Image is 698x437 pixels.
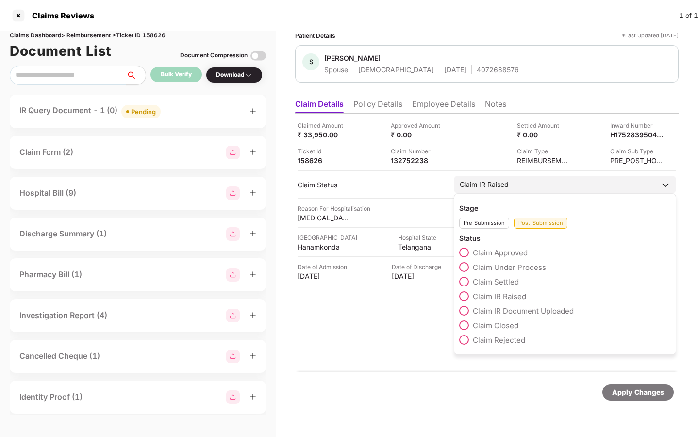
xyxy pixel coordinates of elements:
span: plus [249,189,256,196]
div: Approved Amount [391,121,444,130]
span: Claim IR Raised [473,292,526,301]
div: ₹ 33,950.00 [298,130,351,139]
div: Date of Discharge [392,262,445,271]
span: Claim Settled [473,277,519,286]
div: [DATE] [444,65,466,74]
div: H1752839504502100956 [610,130,664,139]
div: 1 of 1 [679,10,698,21]
div: Claim Status [298,180,444,189]
div: [DEMOGRAPHIC_DATA] [358,65,434,74]
img: svg+xml;base64,PHN2ZyBpZD0iR3JvdXBfMjg4MTMiIGRhdGEtbmFtZT0iR3JvdXAgMjg4MTMiIHhtbG5zPSJodHRwOi8vd3... [226,227,240,241]
span: Claim Under Process [473,263,546,272]
img: svg+xml;base64,PHN2ZyBpZD0iVG9nZ2xlLTMyeDMyIiB4bWxucz0iaHR0cDovL3d3dy53My5vcmcvMjAwMC9zdmciIHdpZH... [250,48,266,64]
div: ₹ 0.00 [391,130,444,139]
div: Identity Proof (1) [19,391,83,403]
span: Claim Closed [473,321,518,330]
div: Bulk Verify [161,70,192,79]
div: Patient Details [295,31,335,40]
div: Pending [131,107,156,117]
div: 4072688576 [477,65,519,74]
img: svg+xml;base64,PHN2ZyBpZD0iR3JvdXBfMjg4MTMiIGRhdGEtbmFtZT0iR3JvdXAgMjg4MTMiIHhtbG5zPSJodHRwOi8vd3... [226,390,240,404]
span: plus [249,312,256,319]
div: Discharge Summary (1) [19,228,107,240]
div: Telangana [398,242,451,252]
div: Claims Dashboard > Reimbursement > Ticket ID 158626 [10,31,266,40]
div: Hanamkonda [298,242,351,252]
div: Investigation Report (4) [19,309,107,321]
img: svg+xml;base64,PHN2ZyBpZD0iR3JvdXBfMjg4MTMiIGRhdGEtbmFtZT0iR3JvdXAgMjg4MTMiIHhtbG5zPSJodHRwOi8vd3... [226,268,240,282]
span: plus [249,149,256,155]
h1: Document List [10,40,112,62]
img: svg+xml;base64,PHN2ZyBpZD0iR3JvdXBfMjg4MTMiIGRhdGEtbmFtZT0iR3JvdXAgMjg4MTMiIHhtbG5zPSJodHRwOi8vd3... [226,309,240,322]
div: Claim Form (2) [19,146,73,158]
span: Claim IR Document Uploaded [473,306,574,316]
div: Claim Number [391,147,444,156]
li: Claim Details [295,99,344,113]
li: Notes [485,99,506,113]
img: svg+xml;base64,PHN2ZyBpZD0iR3JvdXBfMjg4MTMiIGRhdGEtbmFtZT0iR3JvdXAgMjg4MTMiIHhtbG5zPSJodHRwOi8vd3... [226,146,240,159]
img: svg+xml;base64,PHN2ZyBpZD0iR3JvdXBfMjg4MTMiIGRhdGEtbmFtZT0iR3JvdXAgMjg4MTMiIHhtbG5zPSJodHRwOi8vd3... [226,186,240,200]
div: Status [459,234,671,243]
div: 158626 [298,156,351,165]
div: Hospital Bill (9) [19,187,76,199]
div: Ticket Id [298,147,351,156]
div: Post-Submission [514,218,567,229]
div: [DATE] [392,271,445,281]
div: Date of Admission [298,262,351,271]
div: ₹ 0.00 [517,130,570,139]
span: Claim Approved [473,248,528,257]
div: *Last Updated [DATE] [622,31,679,40]
div: S [302,53,319,70]
div: Cancelled Cheque (1) [19,350,100,362]
button: search [126,66,146,85]
span: plus [249,353,256,359]
div: Pre-Submission [459,218,509,229]
div: Claims Reviews [26,11,94,20]
li: Employee Details [412,99,475,113]
div: PRE_POST_HOSPITALIZATION_REIMBURSEMENT [610,156,664,165]
div: 132752238 [391,156,444,165]
div: [MEDICAL_DATA] [298,213,351,222]
li: Policy Details [353,99,402,113]
div: REIMBURSEMENT [517,156,570,165]
div: Inward Number [610,121,664,130]
span: plus [249,230,256,237]
div: [DATE] [298,271,351,281]
div: Reason For Hospitalisation [298,204,370,213]
div: Download [216,70,252,80]
div: IR Query Document - 1 (0) [19,104,161,118]
div: [GEOGRAPHIC_DATA] [298,233,357,242]
div: Stage [459,203,671,213]
span: Claim Rejected [473,336,525,345]
img: svg+xml;base64,PHN2ZyBpZD0iRHJvcGRvd24tMzJ4MzIiIHhtbG5zPSJodHRwOi8vd3d3LnczLm9yZy8yMDAwL3N2ZyIgd2... [245,71,252,79]
div: [PERSON_NAME] [324,53,381,63]
div: Claim Type [517,147,570,156]
div: Claimed Amount [298,121,351,130]
img: svg+xml;base64,PHN2ZyBpZD0iR3JvdXBfMjg4MTMiIGRhdGEtbmFtZT0iR3JvdXAgMjg4MTMiIHhtbG5zPSJodHRwOi8vd3... [226,350,240,363]
div: Apply Changes [612,387,664,398]
div: Claim Sub Type [610,147,664,156]
div: Claim IR Raised [460,179,509,190]
div: Spouse [324,65,348,74]
span: plus [249,108,256,115]
span: plus [249,271,256,278]
div: Hospital State [398,233,451,242]
div: Pharmacy Bill (1) [19,269,82,281]
img: downArrowIcon [661,180,670,190]
div: Document Compression [180,51,248,60]
span: search [126,71,146,79]
div: Settled Amount [517,121,570,130]
span: plus [249,393,256,400]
